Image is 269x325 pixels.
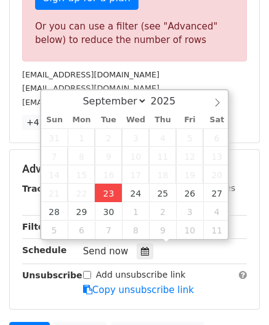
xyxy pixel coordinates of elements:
span: October 7, 2025 [95,221,122,239]
h5: Advanced [22,162,247,176]
span: September 3, 2025 [122,128,149,147]
span: Send now [83,246,129,257]
a: +47 more [22,115,74,130]
span: September 20, 2025 [203,165,230,184]
span: September 1, 2025 [68,128,95,147]
span: October 8, 2025 [122,221,149,239]
strong: Unsubscribe [22,270,82,280]
span: October 3, 2025 [176,202,203,221]
span: September 9, 2025 [95,147,122,165]
small: [EMAIL_ADDRESS][DOMAIN_NAME] [22,98,159,107]
span: September 26, 2025 [176,184,203,202]
span: October 11, 2025 [203,221,230,239]
span: Thu [149,116,176,124]
span: Mon [68,116,95,124]
span: Fri [176,116,203,124]
span: September 13, 2025 [203,147,230,165]
span: September 12, 2025 [176,147,203,165]
span: September 8, 2025 [68,147,95,165]
div: Or you can use a filter (see "Advanced" below) to reduce the number of rows [35,20,234,47]
small: [EMAIL_ADDRESS][DOMAIN_NAME] [22,84,159,93]
span: September 4, 2025 [149,128,176,147]
span: September 23, 2025 [95,184,122,202]
span: October 9, 2025 [149,221,176,239]
span: September 7, 2025 [41,147,68,165]
span: September 10, 2025 [122,147,149,165]
span: August 31, 2025 [41,128,68,147]
span: October 2, 2025 [149,202,176,221]
span: September 27, 2025 [203,184,230,202]
label: Add unsubscribe link [96,268,186,281]
span: October 1, 2025 [122,202,149,221]
span: September 2, 2025 [95,128,122,147]
span: October 10, 2025 [176,221,203,239]
span: September 15, 2025 [68,165,95,184]
a: Copy unsubscribe link [83,284,194,296]
span: September 29, 2025 [68,202,95,221]
span: September 16, 2025 [95,165,122,184]
span: September 11, 2025 [149,147,176,165]
span: Tue [95,116,122,124]
span: October 4, 2025 [203,202,230,221]
strong: Schedule [22,245,66,255]
span: September 22, 2025 [68,184,95,202]
span: Wed [122,116,149,124]
span: September 19, 2025 [176,165,203,184]
small: [EMAIL_ADDRESS][DOMAIN_NAME] [22,70,159,79]
span: September 14, 2025 [41,165,68,184]
span: September 28, 2025 [41,202,68,221]
span: October 5, 2025 [41,221,68,239]
input: Year [147,95,191,107]
span: October 6, 2025 [68,221,95,239]
span: September 30, 2025 [95,202,122,221]
span: September 24, 2025 [122,184,149,202]
span: September 18, 2025 [149,165,176,184]
span: September 5, 2025 [176,128,203,147]
strong: Filters [22,222,54,232]
span: September 25, 2025 [149,184,176,202]
span: Sat [203,116,230,124]
span: Sun [41,116,68,124]
span: September 6, 2025 [203,128,230,147]
strong: Tracking [22,184,63,194]
span: September 21, 2025 [41,184,68,202]
iframe: Chat Widget [207,266,269,325]
span: September 17, 2025 [122,165,149,184]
